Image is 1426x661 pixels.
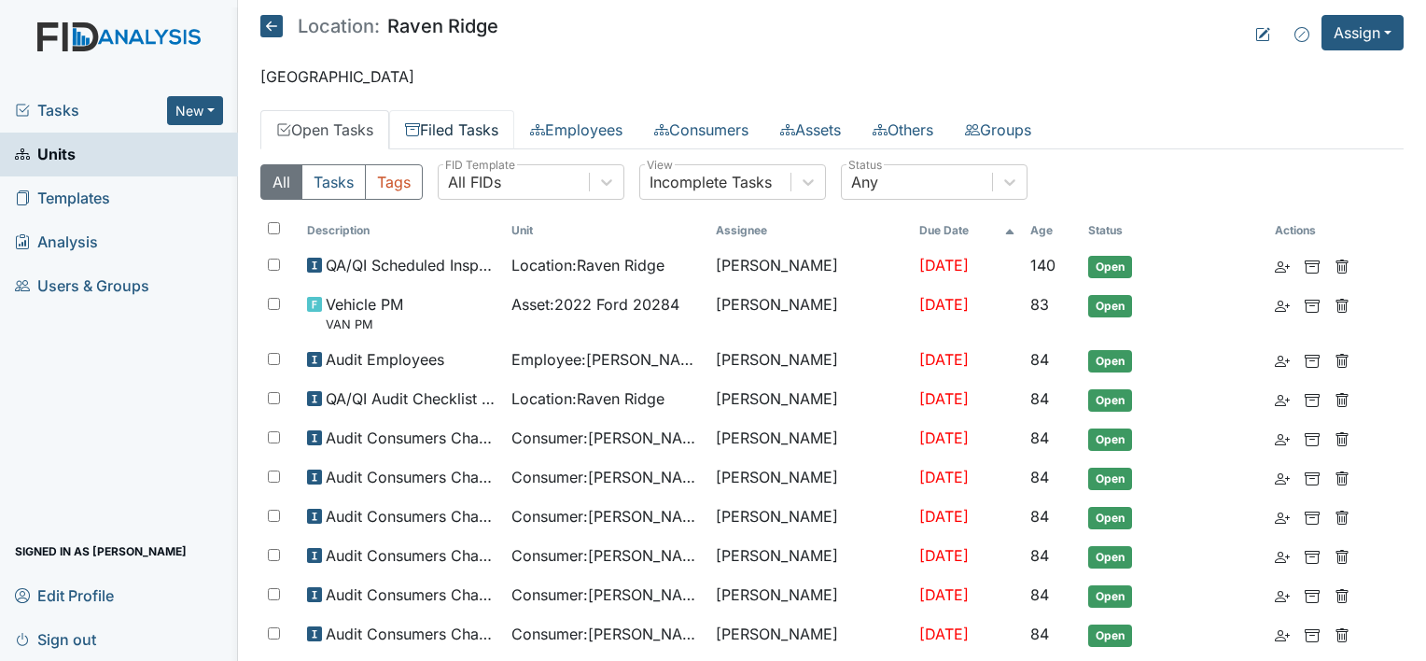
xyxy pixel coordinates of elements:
[919,256,969,274] span: [DATE]
[326,427,496,449] span: Audit Consumers Charts
[1088,546,1132,569] span: Open
[511,427,701,449] span: Consumer : [PERSON_NAME]
[919,295,969,314] span: [DATE]
[511,387,664,410] span: Location : Raven Ridge
[1088,429,1132,451] span: Open
[511,505,701,527] span: Consumer : [PERSON_NAME]
[1030,625,1049,643] span: 84
[1335,387,1349,410] a: Delete
[1335,293,1349,316] a: Delete
[708,576,913,615] td: [PERSON_NAME]
[708,537,913,576] td: [PERSON_NAME]
[1088,389,1132,412] span: Open
[1088,625,1132,647] span: Open
[912,215,1022,246] th: Toggle SortBy
[708,215,913,246] th: Assignee
[15,228,98,257] span: Analysis
[260,110,389,149] a: Open Tasks
[260,164,302,200] button: All
[1335,427,1349,449] a: Delete
[326,466,496,488] span: Audit Consumers Charts
[1321,15,1404,50] button: Assign
[708,286,913,341] td: [PERSON_NAME]
[326,293,403,333] span: Vehicle PM VAN PM
[167,96,223,125] button: New
[326,623,496,645] span: Audit Consumers Charts
[326,348,444,371] span: Audit Employees
[15,140,76,169] span: Units
[1305,387,1320,410] a: Archive
[15,99,167,121] a: Tasks
[15,537,187,566] span: Signed in as [PERSON_NAME]
[260,65,1404,88] p: [GEOGRAPHIC_DATA]
[511,348,701,371] span: Employee : [PERSON_NAME], Nayya
[511,544,701,567] span: Consumer : [PERSON_NAME]
[1335,584,1349,606] a: Delete
[1030,468,1049,486] span: 84
[15,581,114,610] span: Edit Profile
[708,341,913,380] td: [PERSON_NAME]
[15,625,96,654] span: Sign out
[1335,544,1349,567] a: Delete
[1030,585,1049,604] span: 84
[857,110,949,149] a: Others
[448,171,501,193] div: All FIDs
[1030,295,1049,314] span: 83
[919,625,969,643] span: [DATE]
[919,350,969,369] span: [DATE]
[326,387,496,410] span: QA/QI Audit Checklist (ICF)
[1023,215,1082,246] th: Toggle SortBy
[1335,348,1349,371] a: Delete
[1081,215,1267,246] th: Toggle SortBy
[708,419,913,458] td: [PERSON_NAME]
[919,546,969,565] span: [DATE]
[326,584,496,606] span: Audit Consumers Charts
[1088,350,1132,373] span: Open
[1088,585,1132,608] span: Open
[919,389,969,408] span: [DATE]
[260,15,498,37] h5: Raven Ridge
[1305,348,1320,371] a: Archive
[650,171,772,193] div: Incomplete Tasks
[1335,505,1349,527] a: Delete
[708,615,913,654] td: [PERSON_NAME]
[326,316,403,333] small: VAN PM
[326,254,496,276] span: QA/QI Scheduled Inspection
[1305,505,1320,527] a: Archive
[1305,293,1320,316] a: Archive
[919,429,969,447] span: [DATE]
[1030,350,1049,369] span: 84
[1267,215,1361,246] th: Actions
[300,215,504,246] th: Toggle SortBy
[511,254,664,276] span: Location : Raven Ridge
[504,215,708,246] th: Toggle SortBy
[851,171,878,193] div: Any
[365,164,423,200] button: Tags
[1088,295,1132,317] span: Open
[1030,507,1049,526] span: 84
[15,184,110,213] span: Templates
[1030,546,1049,565] span: 84
[1305,584,1320,606] a: Archive
[260,164,423,200] div: Type filter
[638,110,764,149] a: Consumers
[1088,507,1132,529] span: Open
[511,293,679,316] span: Asset : 2022 Ford 20284
[511,466,701,488] span: Consumer : [PERSON_NAME]
[1305,544,1320,567] a: Archive
[298,17,380,35] span: Location:
[919,585,969,604] span: [DATE]
[268,222,280,234] input: Toggle All Rows Selected
[1305,623,1320,645] a: Archive
[326,544,496,567] span: Audit Consumers Charts
[919,507,969,526] span: [DATE]
[1335,623,1349,645] a: Delete
[1030,256,1056,274] span: 140
[1030,389,1049,408] span: 84
[1030,429,1049,447] span: 84
[708,380,913,419] td: [PERSON_NAME]
[764,110,857,149] a: Assets
[708,246,913,286] td: [PERSON_NAME]
[919,468,969,486] span: [DATE]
